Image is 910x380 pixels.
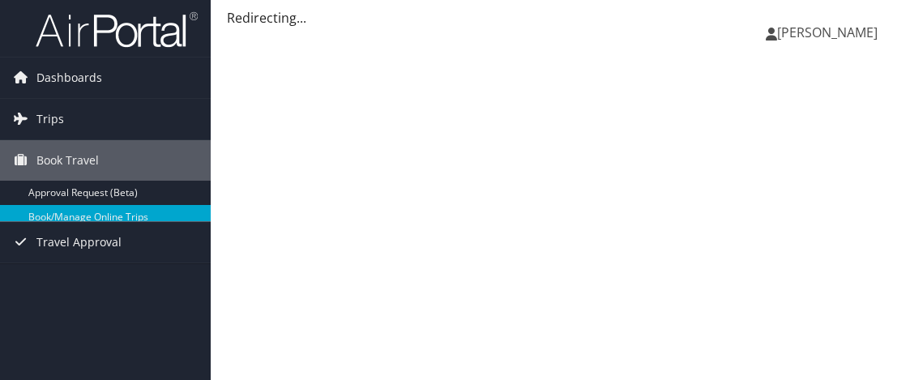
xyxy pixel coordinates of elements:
div: Redirecting... [227,8,894,28]
span: Trips [36,99,64,139]
span: Travel Approval [36,222,122,263]
span: Book Travel [36,140,99,181]
a: [PERSON_NAME] [766,8,894,57]
img: airportal-logo.png [36,11,198,49]
span: [PERSON_NAME] [777,23,878,41]
span: Dashboards [36,58,102,98]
